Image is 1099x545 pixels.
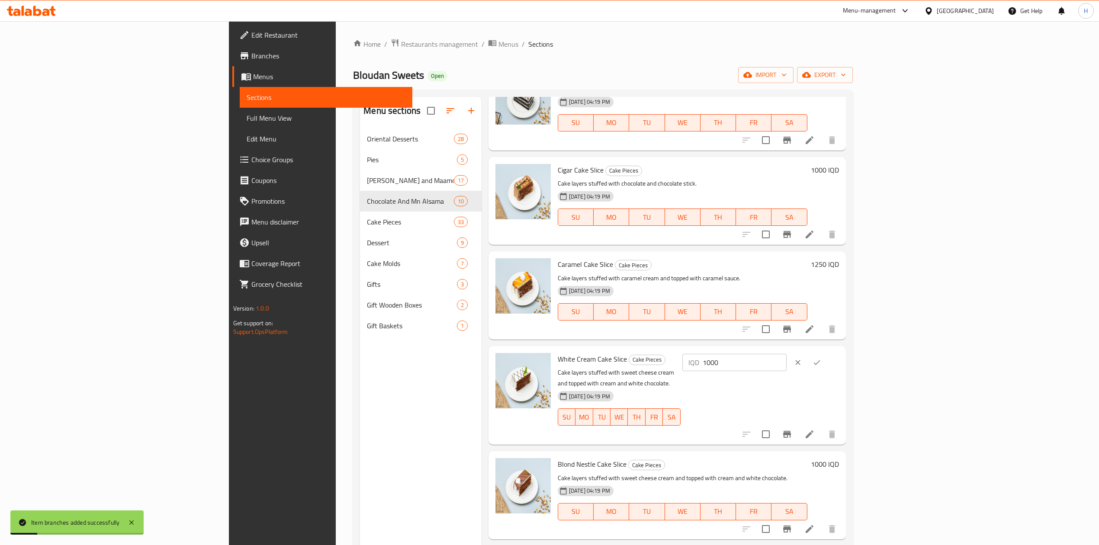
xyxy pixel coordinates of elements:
[566,98,614,106] span: [DATE] 04:19 PM
[251,30,405,40] span: Edit Restaurant
[757,131,775,149] span: Select to update
[614,411,624,423] span: WE
[367,237,456,248] span: Dessert
[665,303,701,321] button: WE
[232,149,412,170] a: Choice Groups
[615,260,651,270] span: Cake Pieces
[495,164,551,219] img: Cigar Cake Slice
[367,175,453,186] span: [PERSON_NAME] and Maamoul
[488,38,518,50] a: Menus
[777,224,797,245] button: Branch-specific-item
[360,315,482,336] div: Gift Baskets1
[811,458,839,470] h6: 1000 IQD
[562,505,590,518] span: SU
[646,408,663,426] button: FR
[454,218,467,226] span: 33
[757,225,775,244] span: Select to update
[629,208,665,226] button: TU
[360,253,482,274] div: Cake Molds7
[367,134,453,144] span: Oriental Desserts
[457,301,467,309] span: 2
[629,303,665,321] button: TU
[457,321,468,331] div: items
[633,116,661,129] span: TU
[367,217,453,227] span: Cake Pieces
[668,211,697,224] span: WE
[457,258,468,269] div: items
[665,503,701,520] button: WE
[701,303,736,321] button: TH
[251,237,405,248] span: Upsell
[454,196,468,206] div: items
[454,217,468,227] div: items
[562,411,572,423] span: SU
[457,260,467,268] span: 7
[594,114,629,131] button: MO
[579,411,589,423] span: MO
[745,70,787,80] span: import
[701,503,736,520] button: TH
[247,134,405,144] span: Edit Menu
[232,25,412,45] a: Edit Restaurant
[663,408,680,426] button: SA
[367,258,456,269] span: Cake Molds
[665,208,701,226] button: WE
[367,321,456,331] span: Gift Baskets
[804,70,846,80] span: export
[360,170,482,191] div: [PERSON_NAME] and Maamoul17
[367,175,453,186] div: Klicha and Maamoul
[811,164,839,176] h6: 1000 IQD
[233,303,254,314] span: Version:
[256,303,270,314] span: 1.0.0
[822,319,842,340] button: delete
[457,280,467,289] span: 3
[232,232,412,253] a: Upsell
[240,128,412,149] a: Edit Menu
[597,411,607,423] span: TU
[736,503,771,520] button: FR
[566,487,614,495] span: [DATE] 04:19 PM
[367,279,456,289] span: Gifts
[457,279,468,289] div: items
[251,258,405,269] span: Coverage Report
[360,128,482,149] div: Oriental Desserts28
[797,67,853,83] button: export
[739,116,768,129] span: FR
[454,134,468,144] div: items
[247,113,405,123] span: Full Menu View
[522,39,525,49] li: /
[495,458,551,513] img: Blond Nestle Cake Slice
[628,408,645,426] button: TH
[251,217,405,227] span: Menu disclaimer
[757,425,775,443] span: Select to update
[457,300,468,310] div: items
[367,154,456,165] span: Pies
[633,211,661,224] span: TU
[777,319,797,340] button: Branch-specific-item
[457,239,467,247] span: 9
[360,295,482,315] div: Gift Wooden Boxes2
[771,503,807,520] button: SA
[666,411,677,423] span: SA
[422,102,440,120] span: Select all sections
[232,66,412,87] a: Menus
[704,305,733,318] span: TH
[704,211,733,224] span: TH
[558,503,594,520] button: SU
[440,100,461,121] span: Sort sections
[597,305,626,318] span: MO
[668,305,697,318] span: WE
[597,116,626,129] span: MO
[454,197,467,205] span: 10
[771,114,807,131] button: SA
[367,300,456,310] div: Gift Wooden Boxes
[739,211,768,224] span: FR
[804,229,815,240] a: Edit menu item
[454,175,468,186] div: items
[233,326,288,337] a: Support.OpsPlatform
[251,279,405,289] span: Grocery Checklist
[461,100,482,121] button: Add section
[360,149,482,170] div: Pies5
